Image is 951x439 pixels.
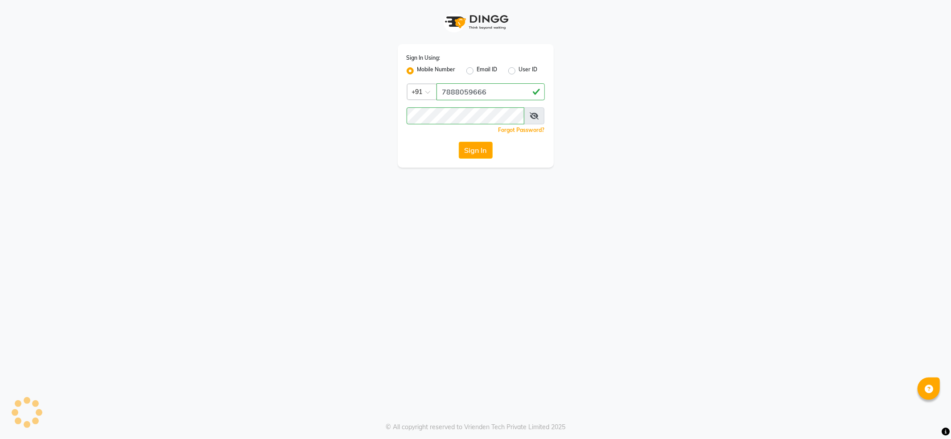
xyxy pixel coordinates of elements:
[498,127,545,133] a: Forgot Password?
[459,142,493,159] button: Sign In
[417,66,456,76] label: Mobile Number
[407,54,441,62] label: Sign In Using:
[436,83,545,100] input: Username
[407,107,524,124] input: Username
[519,66,538,76] label: User ID
[477,66,498,76] label: Email ID
[440,9,511,35] img: logo1.svg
